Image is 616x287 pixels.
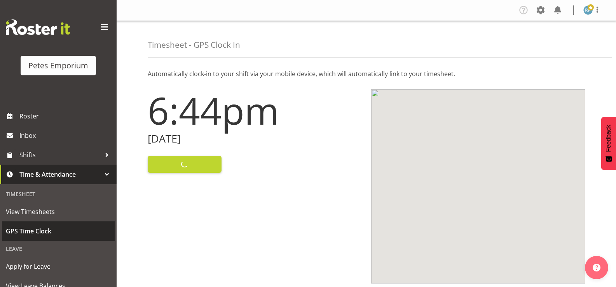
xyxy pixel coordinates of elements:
span: Roster [19,110,113,122]
p: Automatically clock-in to your shift via your mobile device, which will automatically link to you... [148,69,585,78]
span: Apply for Leave [6,261,111,272]
img: reina-puketapu721.jpg [583,5,593,15]
span: Feedback [605,125,612,152]
span: Inbox [19,130,113,141]
img: Rosterit website logo [6,19,70,35]
h1: 6:44pm [148,89,362,131]
h4: Timesheet - GPS Clock In [148,40,240,49]
span: Shifts [19,149,101,161]
a: GPS Time Clock [2,221,115,241]
span: GPS Time Clock [6,225,111,237]
h2: [DATE] [148,133,362,145]
span: View Timesheets [6,206,111,217]
span: Time & Attendance [19,169,101,180]
a: Apply for Leave [2,257,115,276]
button: Feedback - Show survey [601,117,616,170]
a: View Timesheets [2,202,115,221]
div: Leave [2,241,115,257]
img: help-xxl-2.png [593,264,600,271]
div: Timesheet [2,186,115,202]
div: Petes Emporium [28,60,88,71]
